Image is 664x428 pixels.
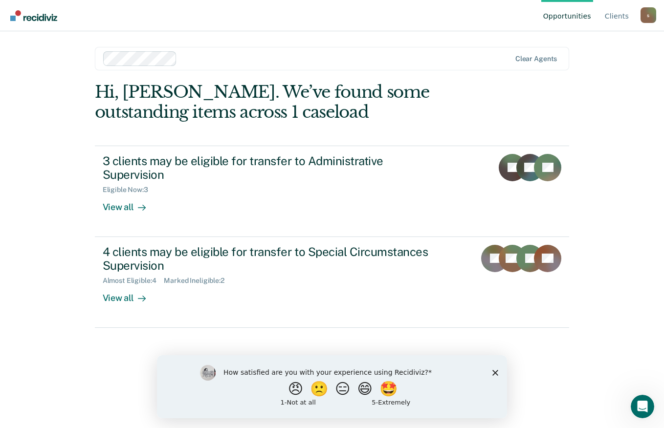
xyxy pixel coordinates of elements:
[641,7,656,23] button: Profile dropdown button
[103,186,156,194] div: Eligible Now : 3
[157,355,507,418] iframe: Survey by Kim from Recidiviz
[103,154,446,182] div: 3 clients may be eligible for transfer to Administrative Supervision
[164,277,232,285] div: Marked Ineligible : 2
[10,10,57,21] img: Recidiviz
[95,237,570,328] a: 4 clients may be eligible for transfer to Special Circumstances SupervisionAlmost Eligible:4Marke...
[103,245,446,273] div: 4 clients may be eligible for transfer to Special Circumstances Supervision
[95,82,474,122] div: Hi, [PERSON_NAME]. We’ve found some outstanding items across 1 caseload
[95,146,570,237] a: 3 clients may be eligible for transfer to Administrative SupervisionEligible Now:3View all
[103,277,164,285] div: Almost Eligible : 4
[631,395,654,418] iframe: Intercom live chat
[515,55,557,63] div: Clear agents
[641,7,656,23] div: s
[103,194,157,213] div: View all
[103,285,157,304] div: View all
